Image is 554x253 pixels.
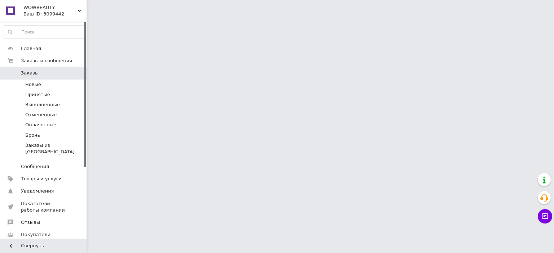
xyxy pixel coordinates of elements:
[23,11,87,17] div: Ваш ID: 3099442
[4,26,85,39] input: Поиск
[25,81,41,88] span: Новые
[25,101,60,108] span: Выполненные
[21,188,54,194] span: Уведомления
[21,58,72,64] span: Заказы и сообщения
[25,91,50,98] span: Принятые
[21,219,40,226] span: Отзывы
[25,112,57,118] span: Отмененные
[25,122,56,128] span: Оплаченные
[25,132,40,139] span: Бронь
[21,231,50,238] span: Покупатели
[21,176,62,182] span: Товары и услуги
[21,200,67,213] span: Показатели работы компании
[538,209,552,223] button: Чат с покупателем
[25,142,84,155] span: Заказы из [GEOGRAPHIC_DATA]
[21,163,49,170] span: Сообщения
[23,4,78,11] span: WOWBEAUTY
[21,45,41,52] span: Главная
[21,70,39,76] span: Заказы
